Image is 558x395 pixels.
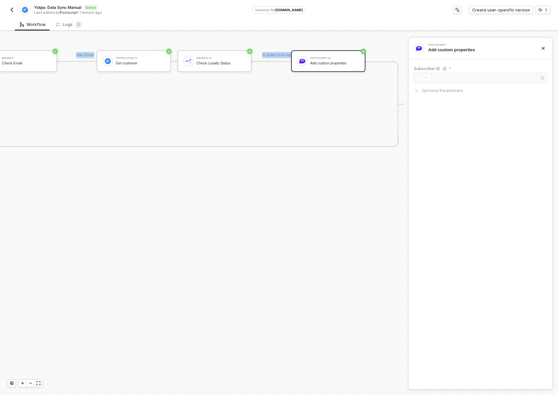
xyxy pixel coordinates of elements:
[539,8,543,12] span: icon-versioning
[78,22,80,27] span: 1
[105,58,111,64] img: icon
[34,5,81,10] span: Yotpo: Data Sync Manual
[275,8,303,12] span: [DOMAIN_NAME]
[9,7,14,12] img: back
[536,6,550,14] button: 1
[428,47,531,53] div: Add custom properties
[53,49,58,54] span: icon-success-page
[469,6,533,14] button: Create user-specific version
[255,8,275,12] span: Instance for
[2,57,51,59] div: Branch
[422,88,463,93] span: Optional Parameters
[442,66,447,71] img: icon-info
[472,7,530,13] div: Create user-specific version
[310,57,360,59] div: Postscript #2
[116,57,165,59] div: Yotpo Loyalty
[65,52,105,58] div: Has Email
[166,49,172,54] span: icon-success-page
[260,52,299,58] div: Is opted in to loyalty
[21,381,25,385] span: icon-play
[56,21,82,28] div: Logs
[29,381,33,385] span: icon-minus
[197,61,246,65] div: Check Loyalty Status
[310,61,360,65] div: Add custom properties
[197,57,246,59] div: Branch #2
[299,58,305,64] img: icon
[75,21,82,28] sup: 1
[414,87,547,94] div: Optional Parameters
[84,5,97,10] span: Active
[545,7,547,13] div: 1
[414,66,547,71] label: Subscriber ID
[361,49,366,54] span: icon-success-page
[22,7,28,13] img: integration-icon
[414,89,418,93] span: icon-arrow-right-small
[428,44,527,46] div: Postscript
[116,61,165,65] div: Get customer
[541,46,545,50] span: icon-close
[60,10,78,15] span: Postscript
[419,76,423,80] img: fieldIcon
[2,61,51,65] div: Check Email
[36,381,40,385] span: icon-expand
[8,6,16,14] button: back
[34,10,252,15] div: Last edited by - 1 minute ago
[247,49,252,54] span: icon-success-page
[416,45,422,51] img: integration-icon
[186,58,192,64] img: icon
[20,22,46,27] div: Workflow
